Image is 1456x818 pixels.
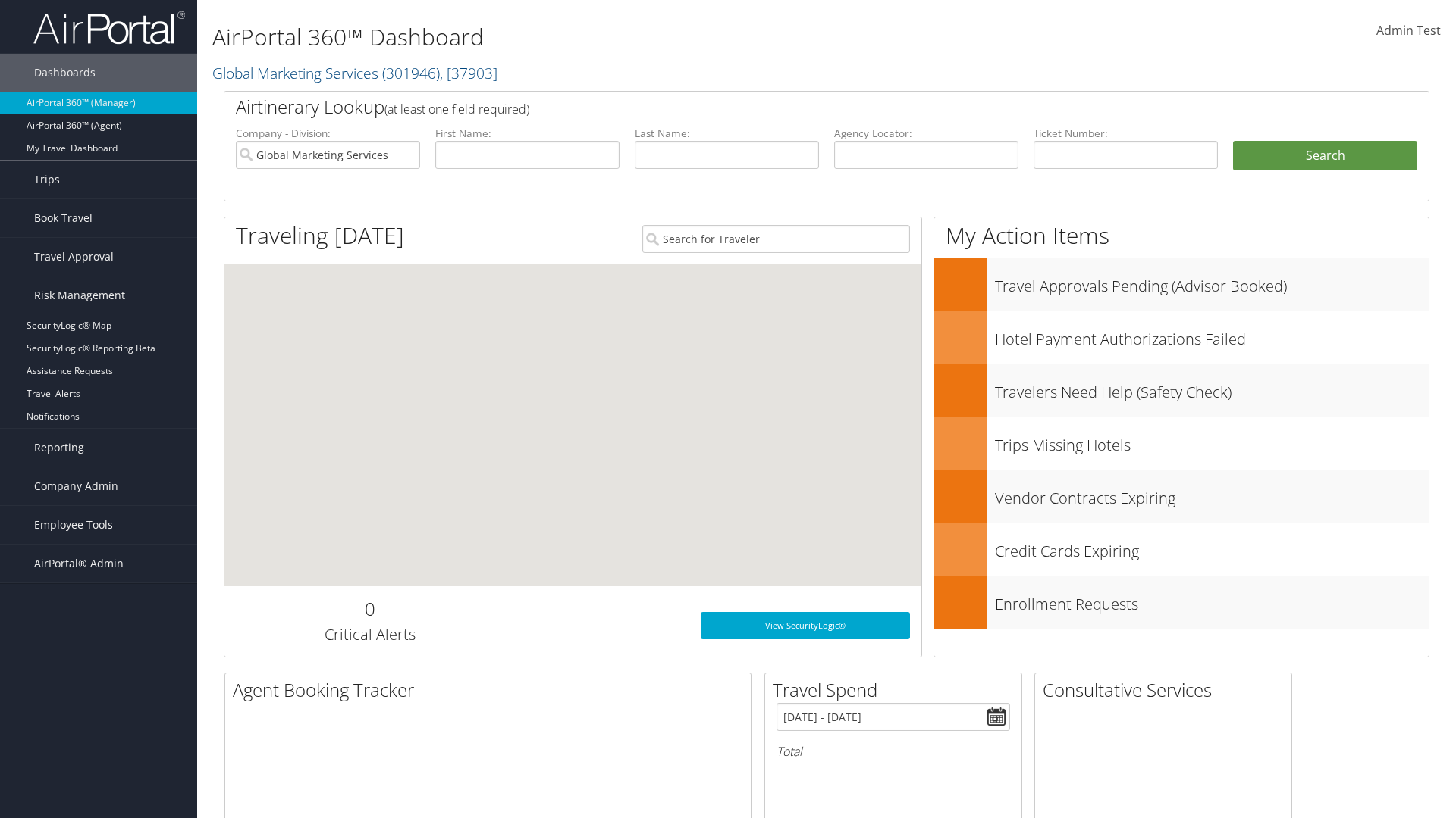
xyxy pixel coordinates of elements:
[236,624,504,645] h3: Critical Alerts
[773,677,1021,703] h2: Travel Spend
[236,126,420,141] label: Company - Division:
[236,596,504,622] h2: 0
[701,612,910,639] a: View SecurityLogic®
[995,268,1429,297] h3: Travel Approvals Pending (Advisor Booked)
[212,21,1031,53] h1: AirPortal 360™ Dashboard
[995,374,1429,403] h3: Travelers Need Help (Safety Check)
[1233,141,1417,171] button: Search
[34,467,118,505] span: Company Admin
[635,126,819,141] label: Last Name:
[34,54,96,92] span: Dashboards
[995,480,1429,509] h3: Vendor Contracts Expiring
[1034,126,1218,141] label: Ticket Number:
[995,533,1429,562] h3: Credit Cards Expiring
[440,63,497,83] span: , [ 37903 ]
[777,743,1010,760] h6: Total
[934,470,1429,523] a: Vendor Contracts Expiring
[1376,8,1441,55] a: Admin Test
[34,199,93,237] span: Book Travel
[934,220,1429,251] h1: My Action Items
[236,94,1317,120] h2: Airtinerary Lookup
[934,311,1429,364] a: Hotel Payment Authorizations Failed
[34,545,124,582] span: AirPortal® Admin
[34,429,84,467] span: Reporting
[1376,22,1441,39] span: Admin Test
[34,506,113,544] span: Employee Tools
[995,321,1429,350] h3: Hotel Payment Authorizations Failed
[934,258,1429,311] a: Travel Approvals Pending (Advisor Booked)
[34,161,60,198] span: Trips
[934,576,1429,629] a: Enrollment Requests
[236,220,404,251] h1: Traveling [DATE]
[934,523,1429,576] a: Credit Cards Expiring
[212,63,497,83] a: Global Marketing Services
[34,276,125,314] span: Risk Management
[995,427,1429,456] h3: Trips Missing Hotels
[233,677,751,703] h2: Agent Booking Tracker
[1043,677,1291,703] h2: Consultative Services
[934,417,1429,470] a: Trips Missing Hotels
[382,63,440,83] span: ( 301946 )
[995,586,1429,615] h3: Enrollment Requests
[33,10,185,45] img: airportal-logo.png
[435,126,620,141] label: First Name:
[934,364,1429,417] a: Travelers Need Help (Safety Check)
[642,225,910,253] input: Search for Traveler
[834,126,1018,141] label: Agency Locator:
[384,101,529,117] span: (at least one field required)
[34,238,114,276] span: Travel Approval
